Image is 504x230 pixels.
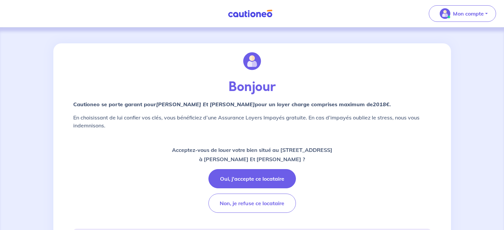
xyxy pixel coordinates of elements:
img: illu_account.svg [243,52,261,70]
p: En choisissant de lui confier vos clés, vous bénéficiez d’une Assurance Loyers Impayés gratuite. ... [73,114,431,129]
p: Mon compte [453,10,484,18]
strong: Cautioneo se porte garant pour pour un loyer charge comprises maximum de . [73,101,391,108]
em: 2018€ [373,101,389,108]
em: [PERSON_NAME] Et [PERSON_NAME] [156,101,255,108]
p: Bonjour [73,79,431,95]
button: illu_account_valid_menu.svgMon compte [429,5,496,22]
img: illu_account_valid_menu.svg [440,8,450,19]
button: Non, je refuse ce locataire [208,194,296,213]
img: Cautioneo [225,10,275,18]
button: Oui, j'accepte ce locataire [208,169,296,188]
p: Acceptez-vous de louer votre bien situé au [STREET_ADDRESS] à [PERSON_NAME] Et [PERSON_NAME] ? [172,145,332,164]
